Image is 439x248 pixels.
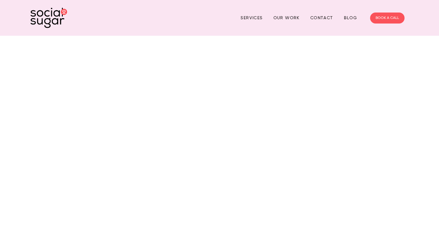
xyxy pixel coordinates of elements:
a: Contact [310,13,333,23]
img: SocialSugar [30,8,67,28]
a: BOOK A CALL [370,13,405,24]
a: Blog [344,13,357,23]
a: Our Work [273,13,300,23]
a: Services [241,13,262,23]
